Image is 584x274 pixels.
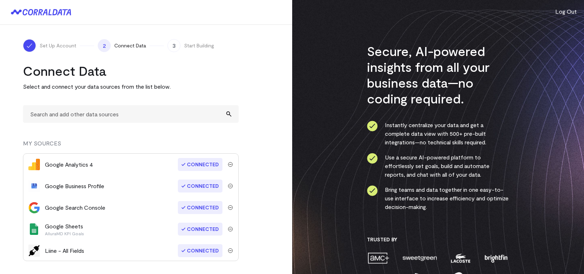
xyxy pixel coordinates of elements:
span: Start Building [184,42,214,49]
p: AlluraMD KPI Goals [45,231,84,236]
img: trash-40e54a27.svg [228,205,233,210]
span: Connect Data [114,42,146,49]
h2: Connect Data [23,63,239,79]
img: ico-check-circle-4b19435c.svg [367,185,378,196]
img: amc-0b11a8f1.png [367,252,390,264]
img: trash-40e54a27.svg [228,162,233,167]
span: 2 [98,39,111,52]
img: trash-40e54a27.svg [228,184,233,189]
img: trash-40e54a27.svg [228,227,233,232]
img: brightfin-a251e171.png [483,252,509,264]
span: Connected [178,201,222,214]
img: default-f74cbd8b.png [28,245,40,257]
li: Instantly centralize your data and get a complete data view with 500+ pre-built integrations—no t... [367,121,509,147]
div: Liine - All Fields [45,246,84,255]
p: Select and connect your data sources from the list below. [23,82,239,91]
img: ico-check-white-5ff98cb1.svg [26,42,33,49]
img: google_search_console-3467bcd2.svg [28,202,40,213]
input: Search and add other data sources [23,105,239,123]
div: Google Business Profile [45,182,104,190]
img: trash-40e54a27.svg [228,248,233,253]
h3: Secure, AI-powered insights from all your business data—no coding required. [367,43,509,106]
img: ico-check-circle-4b19435c.svg [367,121,378,131]
li: Bring teams and data together in one easy-to-use interface to increase efficiency and optimize de... [367,185,509,211]
img: sweetgreen-1d1fb32c.png [402,252,438,264]
span: Set Up Account [40,42,76,49]
button: Log Out [555,7,577,16]
div: Google Search Console [45,203,105,212]
img: google_sheets-5a4bad8e.svg [28,223,40,235]
div: MY SOURCES [23,139,239,153]
span: Connected [178,244,222,257]
img: ico-check-circle-4b19435c.svg [367,153,378,164]
span: Connected [178,158,222,171]
span: Connected [178,223,222,236]
li: Use a secure AI-powered platform to effortlessly set goals, build and automate reports, and chat ... [367,153,509,179]
span: 3 [167,39,180,52]
img: google_business_profile-01dad752.svg [28,180,40,192]
img: lacoste-7a6b0538.png [450,252,471,264]
img: google_analytics_4-4ee20295.svg [28,159,40,170]
div: Google Analytics 4 [45,160,93,169]
div: Google Sheets [45,222,84,236]
h3: Trusted By [367,236,509,243]
span: Connected [178,180,222,192]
